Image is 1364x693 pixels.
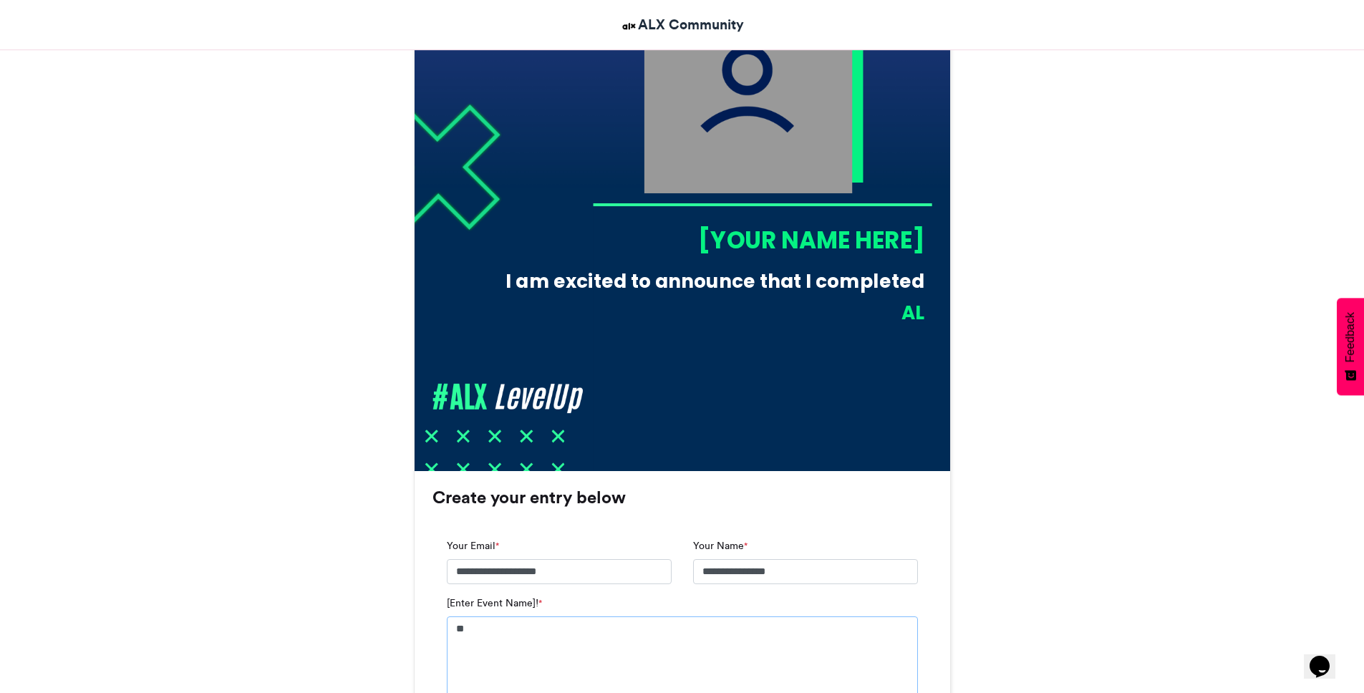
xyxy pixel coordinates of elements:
[447,538,499,553] label: Your Email
[432,489,932,506] h3: Create your entry below
[1344,312,1357,362] span: Feedback
[1337,298,1364,395] button: Feedback - Show survey
[693,538,748,553] label: Your Name
[1304,636,1350,679] iframe: chat widget
[620,14,744,35] a: ALX Community
[493,268,924,294] div: I am excited to announce that I completed
[592,223,924,256] div: [YOUR NAME HERE]
[447,596,542,611] label: [Enter Event Name]!
[620,17,638,35] img: ALX Community
[515,299,924,326] div: AL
